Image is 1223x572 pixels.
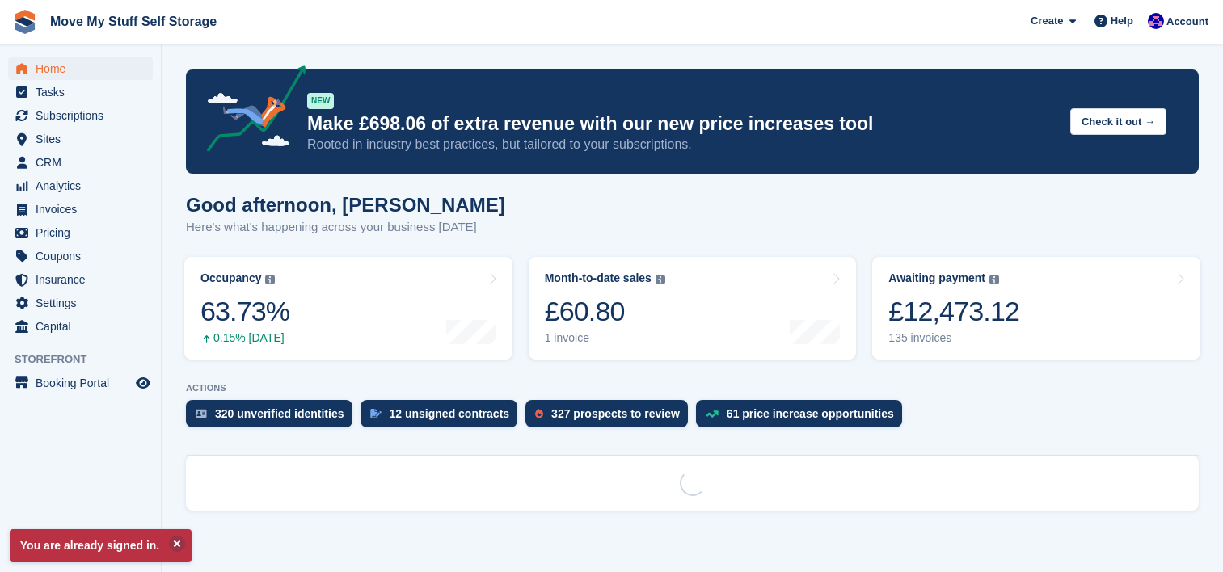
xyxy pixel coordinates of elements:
a: Move My Stuff Self Storage [44,8,223,35]
a: menu [8,221,153,244]
span: Sites [36,128,133,150]
img: Jade Whetnall [1148,13,1164,29]
span: CRM [36,151,133,174]
div: 135 invoices [888,331,1019,345]
img: icon-info-grey-7440780725fd019a000dd9b08b2336e03edf1995a4989e88bcd33f0948082b44.svg [656,275,665,284]
span: Storefront [15,351,161,368]
span: Settings [36,292,133,314]
a: Awaiting payment £12,473.12 135 invoices [872,257,1200,360]
span: Home [36,57,133,80]
p: Make £698.06 of extra revenue with our new price increases tool [307,112,1057,136]
p: You are already signed in. [10,529,192,562]
a: menu [8,372,153,394]
a: menu [8,151,153,174]
a: 61 price increase opportunities [696,400,910,435]
a: Month-to-date sales £60.80 1 invoice [529,257,857,360]
div: 63.73% [200,295,289,328]
button: Check it out → [1070,108,1166,135]
div: 12 unsigned contracts [390,407,510,420]
img: prospect-51fa495bee0391a8d652442698ab0144808aea92771e9ea1ae160a38d050c398.svg [535,409,543,418]
a: menu [8,198,153,221]
p: Here's what's happening across your business [DATE] [186,218,505,237]
img: verify_identity-adf6edd0f0f0b5bbfe63781bf79b02c33cf7c696d77639b501bdc392416b5a36.svg [196,409,207,418]
img: stora-icon-8386f47178a22dfd0bd8f6a31ec36ba5ce8667c1dd55bd0f319d3a0aa187defe.svg [13,10,37,34]
img: contract_signature_icon-13c848040528278c33f63329250d36e43548de30e8caae1d1a13099fd9432cc5.svg [370,409,382,418]
div: NEW [307,93,334,109]
a: menu [8,245,153,267]
span: Subscriptions [36,104,133,127]
p: Rooted in industry best practices, but tailored to your subscriptions. [307,136,1057,154]
div: 61 price increase opportunities [727,407,894,420]
a: menu [8,104,153,127]
a: menu [8,268,153,291]
span: Account [1166,14,1208,30]
span: Booking Portal [36,372,133,394]
div: 327 prospects to review [551,407,680,420]
div: £12,473.12 [888,295,1019,328]
span: Capital [36,315,133,338]
a: menu [8,57,153,80]
a: 12 unsigned contracts [361,400,526,435]
a: Preview store [133,373,153,393]
p: ACTIONS [186,383,1199,393]
span: Tasks [36,81,133,103]
span: Pricing [36,221,133,244]
a: Occupancy 63.73% 0.15% [DATE] [184,257,512,360]
a: menu [8,292,153,314]
div: Occupancy [200,271,261,285]
a: menu [8,81,153,103]
h1: Good afternoon, [PERSON_NAME] [186,194,505,216]
a: menu [8,315,153,338]
span: Invoices [36,198,133,221]
div: Awaiting payment [888,271,985,285]
span: Analytics [36,175,133,197]
span: Help [1111,13,1133,29]
a: menu [8,175,153,197]
div: £60.80 [545,295,665,328]
div: Month-to-date sales [545,271,652,285]
a: 327 prospects to review [525,400,696,435]
a: 320 unverified identities [186,400,361,435]
a: menu [8,128,153,150]
img: price-adjustments-announcement-icon-8257ccfd72463d97f412b2fc003d46551f7dbcb40ab6d574587a9cd5c0d94... [193,65,306,158]
span: Create [1031,13,1063,29]
span: Coupons [36,245,133,267]
img: icon-info-grey-7440780725fd019a000dd9b08b2336e03edf1995a4989e88bcd33f0948082b44.svg [989,275,999,284]
span: Insurance [36,268,133,291]
img: icon-info-grey-7440780725fd019a000dd9b08b2336e03edf1995a4989e88bcd33f0948082b44.svg [265,275,275,284]
div: 1 invoice [545,331,665,345]
img: price_increase_opportunities-93ffe204e8149a01c8c9dc8f82e8f89637d9d84a8eef4429ea346261dce0b2c0.svg [706,410,719,418]
div: 320 unverified identities [215,407,344,420]
div: 0.15% [DATE] [200,331,289,345]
